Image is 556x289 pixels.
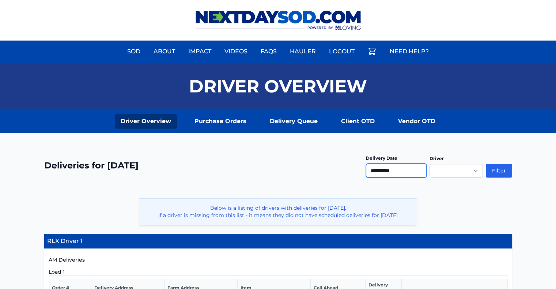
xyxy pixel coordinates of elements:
[44,234,512,249] h4: RLX Driver 1
[189,114,252,129] a: Purchase Orders
[325,43,359,60] a: Logout
[49,256,508,265] h5: AM Deliveries
[392,114,441,129] a: Vendor OTD
[430,156,444,161] label: Driver
[256,43,281,60] a: FAQs
[486,164,512,178] button: Filter
[44,160,139,171] h2: Deliveries for [DATE]
[123,43,145,60] a: Sod
[184,43,216,60] a: Impact
[335,114,381,129] a: Client OTD
[385,43,433,60] a: Need Help?
[189,77,367,95] h1: Driver Overview
[264,114,324,129] a: Delivery Queue
[115,114,177,129] a: Driver Overview
[220,43,252,60] a: Videos
[285,43,320,60] a: Hauler
[149,43,179,60] a: About
[366,155,397,161] label: Delivery Date
[145,204,411,219] p: Below is a listing of drivers with deliveries for [DATE]. If a driver is missing from this list -...
[49,268,508,276] h5: Load 1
